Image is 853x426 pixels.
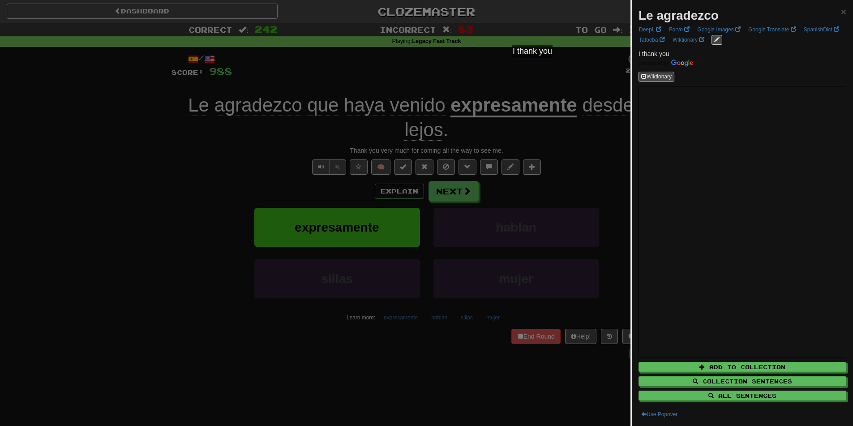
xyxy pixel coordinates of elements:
a: Wiktionary [670,35,707,45]
a: Tatoeba [636,35,668,45]
strong: Le agradezco [639,9,719,22]
a: Forvo [666,25,692,34]
button: Collection Sentences [639,376,846,386]
button: Close [841,7,846,16]
a: DeepL [636,25,664,34]
a: SpanishDict [801,25,842,34]
span: × [841,6,846,17]
button: Add to Collection [639,362,846,372]
span: I thank you [639,50,669,57]
button: edit links [712,35,722,45]
button: Use Popover [639,409,680,419]
button: All Sentences [639,391,846,400]
a: Google Images [694,25,743,34]
button: Wiktionary [639,72,674,82]
img: Color short [639,60,693,67]
a: Google Translate [746,25,799,34]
